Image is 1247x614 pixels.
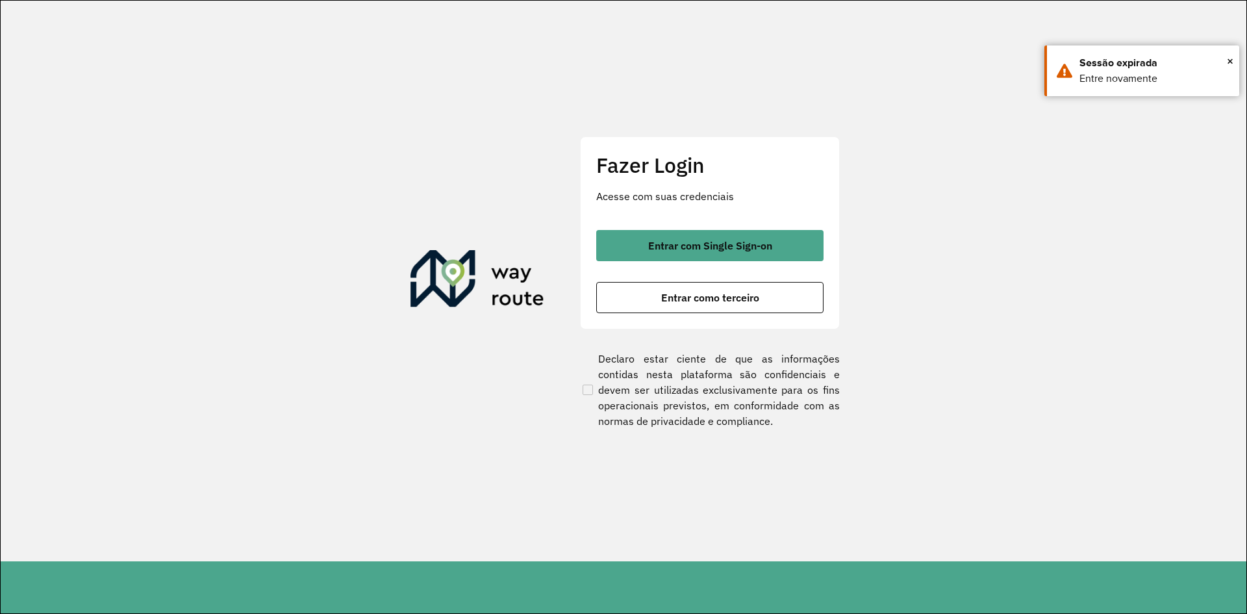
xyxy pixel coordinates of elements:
[648,240,772,251] span: Entrar com Single Sign-on
[1227,51,1233,71] span: ×
[580,351,840,429] label: Declaro estar ciente de que as informações contidas nesta plataforma são confidenciais e devem se...
[596,282,824,313] button: button
[1227,51,1233,71] button: Close
[410,250,544,313] img: Roteirizador AmbevTech
[661,292,759,303] span: Entrar como terceiro
[596,188,824,204] p: Acesse com suas credenciais
[596,230,824,261] button: button
[1079,55,1229,71] div: Sessão expirada
[1079,71,1229,86] div: Entre novamente
[596,153,824,177] h2: Fazer Login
